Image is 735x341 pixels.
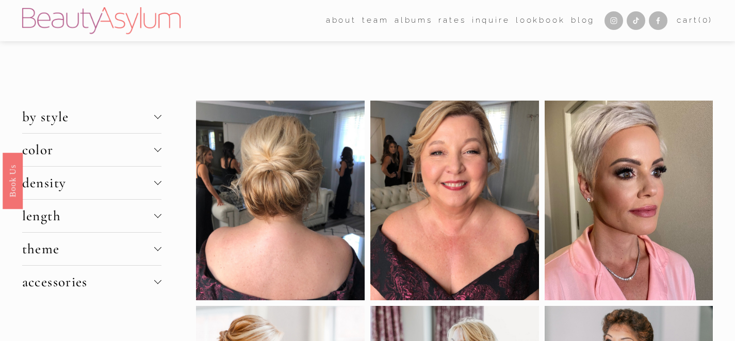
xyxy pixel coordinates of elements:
a: albums [395,13,433,29]
button: theme [22,233,161,265]
button: length [22,200,161,232]
a: folder dropdown [362,13,388,29]
button: color [22,134,161,166]
a: Facebook [649,11,667,30]
a: folder dropdown [326,13,356,29]
a: Book Us [3,152,23,208]
button: by style [22,101,161,133]
span: length [22,207,154,224]
a: Rates [438,13,466,29]
button: accessories [22,266,161,298]
span: theme [22,240,154,257]
span: team [362,13,388,28]
button: density [22,167,161,199]
a: Inquire [472,13,510,29]
a: TikTok [627,11,645,30]
a: Instagram [605,11,623,30]
span: accessories [22,273,154,290]
a: 0 items in cart [677,13,713,28]
a: Lookbook [516,13,565,29]
span: ( ) [698,15,713,25]
span: color [22,141,154,158]
img: Beauty Asylum | Bridal Hair &amp; Makeup Charlotte &amp; Atlanta [22,7,181,34]
span: 0 [703,15,709,25]
span: density [22,174,154,191]
a: Blog [571,13,595,29]
span: by style [22,108,154,125]
span: about [326,13,356,28]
